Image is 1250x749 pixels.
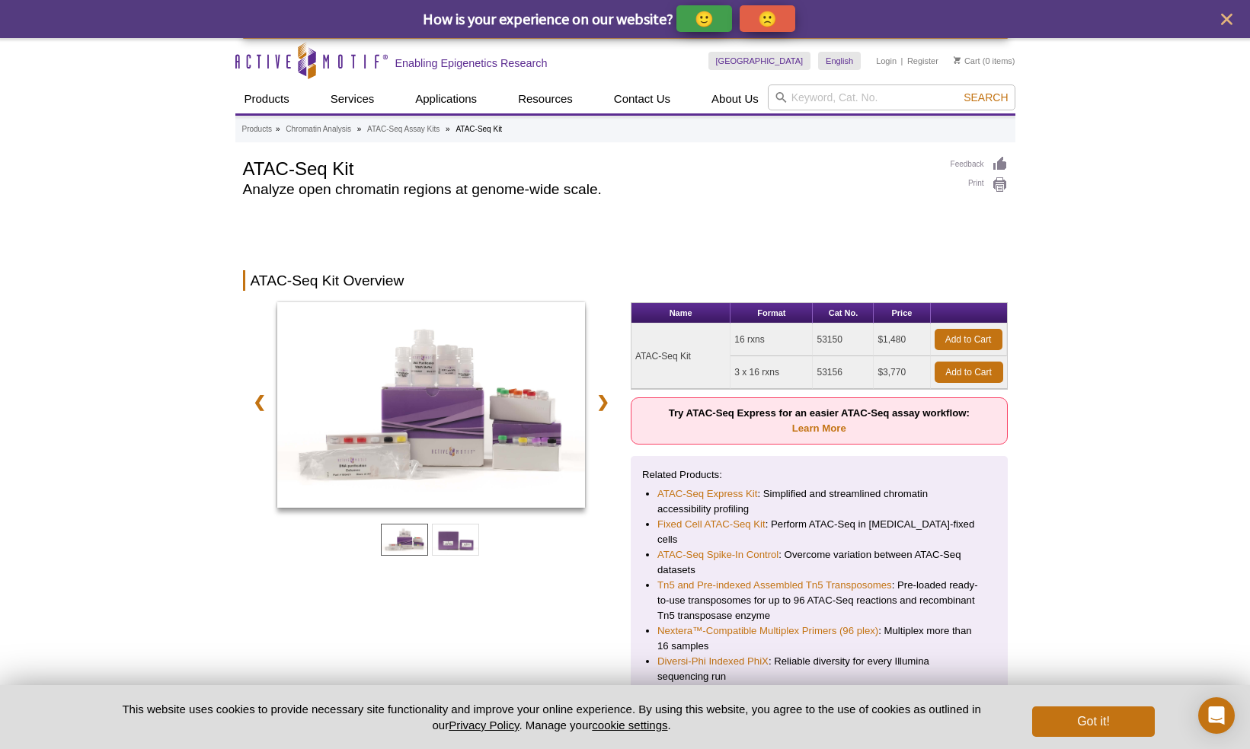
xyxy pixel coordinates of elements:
[657,654,769,669] a: Diversi-Phi Indexed PhiX
[657,486,981,517] li: : Simplified and streamlined chromatin accessibility profiling
[907,56,938,66] a: Register
[657,654,981,684] li: : Reliable diversity for every Illumina sequencing run
[243,183,935,196] h2: Analyze open chromatin regions at genome-wide scale.
[1198,697,1235,734] div: Open Intercom Messenger
[367,123,440,136] a: ATAC-Seq Assay Kits
[235,84,299,113] a: Products
[286,123,351,136] a: Chromatin Analysis
[1032,706,1154,737] button: Got it!
[874,303,930,324] th: Price
[395,56,548,70] h2: Enabling Epigenetics Research
[669,407,970,434] strong: Try ATAC-Seq Express for an easier ATAC-Seq assay workflow:
[954,52,1015,70] li: (0 items)
[901,52,903,70] li: |
[642,467,996,483] p: Related Products:
[657,517,981,547] li: : Perform ATAC-Seq in [MEDICAL_DATA]-fixed cells
[446,125,450,133] li: »
[874,356,930,389] td: $3,770
[1217,10,1236,29] button: close
[456,125,502,133] li: ATAC-Seq Kit
[959,91,1012,104] button: Search
[243,384,276,419] a: ❮
[592,719,667,731] button: cookie settings
[964,91,1008,104] span: Search
[813,356,874,389] td: 53156
[951,156,1008,173] a: Feedback
[242,123,272,136] a: Products
[730,324,813,356] td: 16 rxns
[277,302,586,508] img: ATAC-Seq Kit
[449,719,519,731] a: Privacy Policy
[277,302,586,512] a: ATAC-Seq Kit
[792,422,846,434] a: Learn More
[243,156,935,179] h1: ATAC-Seq Kit
[406,84,486,113] a: Applications
[276,125,280,133] li: »
[423,9,673,28] span: How is your experience on our website?
[951,177,1008,193] a: Print
[509,84,582,113] a: Resources
[813,324,874,356] td: 53150
[730,303,813,324] th: Format
[818,52,861,70] a: English
[874,324,930,356] td: $1,480
[657,578,981,623] li: : Pre-loaded ready-to-use transposomes for up to 96 ATAC-Seq reactions and recombinant Tn5 transp...
[758,9,777,28] p: 🙁
[657,547,778,563] a: ATAC-Seq Spike-In Control
[954,56,980,66] a: Cart
[935,329,1002,350] a: Add to Cart
[695,9,714,28] p: 🙂
[702,84,768,113] a: About Us
[96,701,1008,733] p: This website uses cookies to provide necessary site functionality and improve your online experie...
[657,623,981,654] li: : Multiplex more than 16 samples
[768,84,1015,110] input: Keyword, Cat. No.
[631,324,730,389] td: ATAC-Seq Kit
[935,362,1003,383] a: Add to Cart
[631,303,730,324] th: Name
[876,56,897,66] a: Login
[708,52,811,70] a: [GEOGRAPHIC_DATA]
[730,356,813,389] td: 3 x 16 rxns
[605,84,679,113] a: Contact Us
[954,56,961,64] img: Your Cart
[657,547,981,578] li: : Overcome variation between ATAC-Seq datasets
[813,303,874,324] th: Cat No.
[357,125,362,133] li: »
[321,84,384,113] a: Services
[657,623,878,639] a: Nextera™-Compatible Multiplex Primers (96 plex)
[657,578,892,593] a: Tn5 and Pre-indexed Assembled Tn5 Transposomes
[657,517,766,532] a: Fixed Cell ATAC-Seq Kit
[587,384,619,419] a: ❯
[243,270,1008,291] h2: ATAC-Seq Kit Overview
[657,486,757,502] a: ATAC-Seq Express Kit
